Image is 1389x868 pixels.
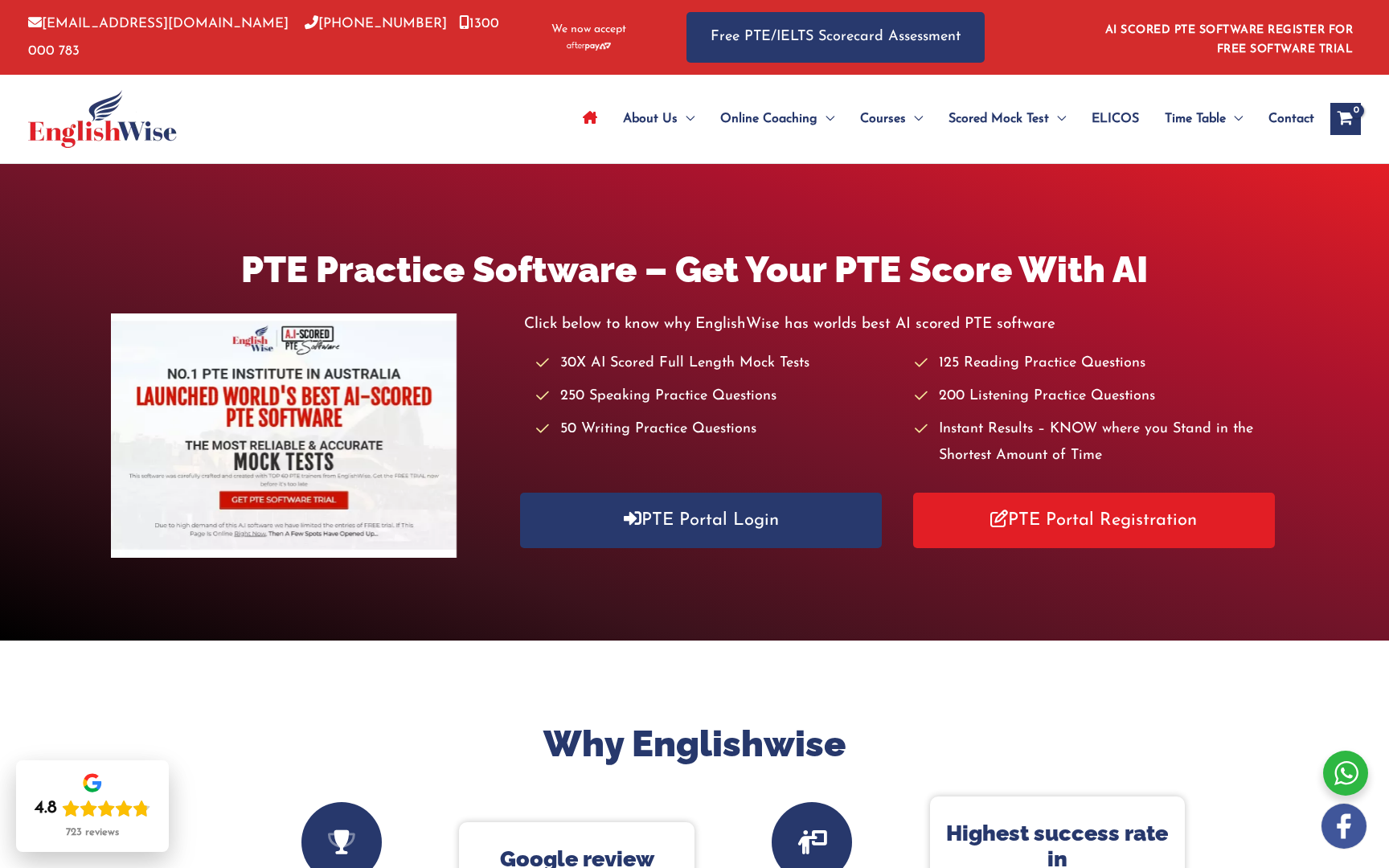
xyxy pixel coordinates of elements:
img: white-facebook.png [1321,804,1366,849]
aside: Header Widget 1 [1096,11,1361,63]
a: 1300 000 783 [28,17,499,57]
li: 30X AI Scored Full Length Mock Tests [536,350,899,377]
a: PTE Portal Registration [913,493,1275,548]
div: 723 reviews [66,826,119,839]
li: 250 Speaking Practice Questions [536,383,899,410]
span: ELICOS [1092,91,1139,147]
span: About Us [623,91,678,147]
div: 4.8 [35,797,57,820]
a: View Shopping Cart, empty [1330,103,1361,135]
img: pte-institute-main [111,313,457,558]
h2: Why Englishwise [212,721,1177,768]
span: Contact [1268,91,1314,147]
a: Scored Mock TestMenu Toggle [936,91,1079,147]
img: Afterpay-Logo [567,42,611,51]
a: CoursesMenu Toggle [847,91,936,147]
li: 50 Writing Practice Questions [536,416,899,443]
a: Online CoachingMenu Toggle [707,91,847,147]
span: Time Table [1165,91,1226,147]
span: Menu Toggle [1049,91,1066,147]
li: Instant Results – KNOW where you Stand in the Shortest Amount of Time [915,416,1278,470]
span: Courses [860,91,906,147]
a: [PHONE_NUMBER] [305,17,447,31]
div: Rating: 4.8 out of 5 [35,797,150,820]
a: About UsMenu Toggle [610,91,707,147]
span: Menu Toggle [1226,91,1243,147]
a: ELICOS [1079,91,1152,147]
li: 125 Reading Practice Questions [915,350,1278,377]
a: AI SCORED PTE SOFTWARE REGISTER FOR FREE SOFTWARE TRIAL [1105,24,1354,55]
span: Menu Toggle [678,91,694,147]
span: Online Coaching [720,91,817,147]
span: Menu Toggle [906,91,923,147]
span: We now accept [551,22,626,38]
p: Click below to know why EnglishWise has worlds best AI scored PTE software [524,311,1278,338]
a: Free PTE/IELTS Scorecard Assessment [686,12,985,63]
span: Scored Mock Test [949,91,1049,147]
span: Menu Toggle [817,91,834,147]
a: PTE Portal Login [520,493,882,548]
a: Time TableMenu Toggle [1152,91,1256,147]
a: Contact [1256,91,1314,147]
img: cropped-ew-logo [28,90,177,148]
nav: Site Navigation: Main Menu [570,91,1314,147]
h1: PTE Practice Software – Get Your PTE Score With AI [111,244,1278,295]
a: [EMAIL_ADDRESS][DOMAIN_NAME] [28,17,289,31]
li: 200 Listening Practice Questions [915,383,1278,410]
